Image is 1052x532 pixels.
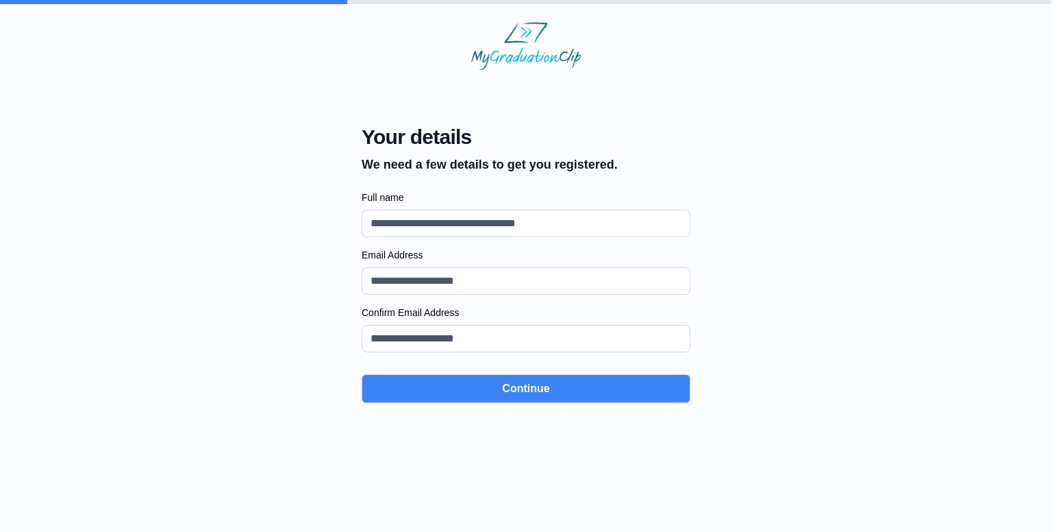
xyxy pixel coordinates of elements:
[362,306,690,319] label: Confirm Email Address
[362,155,618,174] p: We need a few details to get you registered.
[471,22,581,70] img: MyGraduationClip
[362,248,690,262] label: Email Address
[362,374,690,403] button: Continue
[362,125,618,149] span: Your details
[362,191,690,204] label: Full name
